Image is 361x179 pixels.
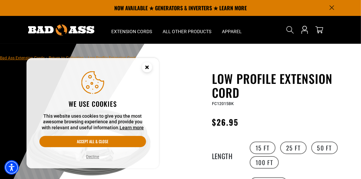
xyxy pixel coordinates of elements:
[135,58,159,79] button: Close this option
[49,56,84,60] a: Return to Collection
[212,151,245,159] legend: Length
[157,16,217,44] summary: All Other Products
[39,113,146,131] p: This website uses cookies to give you the most awesome browsing experience and provide you with r...
[299,16,310,44] a: Open this option
[4,160,19,175] div: Accessibility Menu
[212,72,356,99] h1: Low Profile Extension Cord
[39,99,146,108] h2: We use cookies
[120,125,144,130] a: This website uses cookies to give you the most awesome browsing experience and provide you with r...
[314,26,325,34] a: cart
[111,29,152,34] span: Extension Cords
[163,29,211,34] span: All Other Products
[106,16,157,44] summary: Extension Cords
[285,25,295,35] summary: Search
[222,29,242,34] span: Apparel
[39,136,146,147] button: Accept all & close
[26,58,159,169] aside: Cookie Consent
[84,153,101,160] button: Decline
[250,156,279,169] label: 100 FT
[212,116,238,128] span: $26.95
[280,142,307,154] label: 25 FT
[85,56,86,60] span: ›
[28,25,94,35] img: Bad Ass Extension Cords
[88,56,136,60] span: Low Profile Extension Cord
[212,101,234,106] span: FC12015BK
[250,142,276,154] label: 15 FT
[46,56,47,60] span: ›
[217,16,247,44] summary: Apparel
[311,142,338,154] label: 50 FT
